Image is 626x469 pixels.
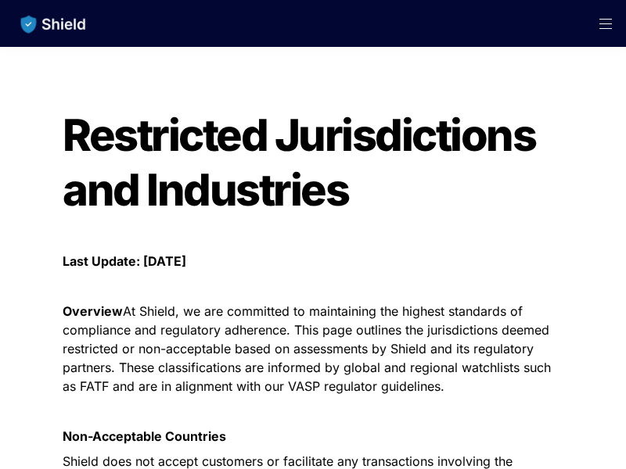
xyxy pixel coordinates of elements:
[63,253,186,269] strong: Last Update: [DATE]
[63,303,555,394] span: At Shield, we are committed to maintaining the highest standards of compliance and regulatory adh...
[63,428,226,444] strong: Non-Acceptable Countries
[63,303,123,319] strong: Overview
[63,109,543,217] span: Restricted Jurisdictions and Industries
[13,8,94,41] img: website logo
